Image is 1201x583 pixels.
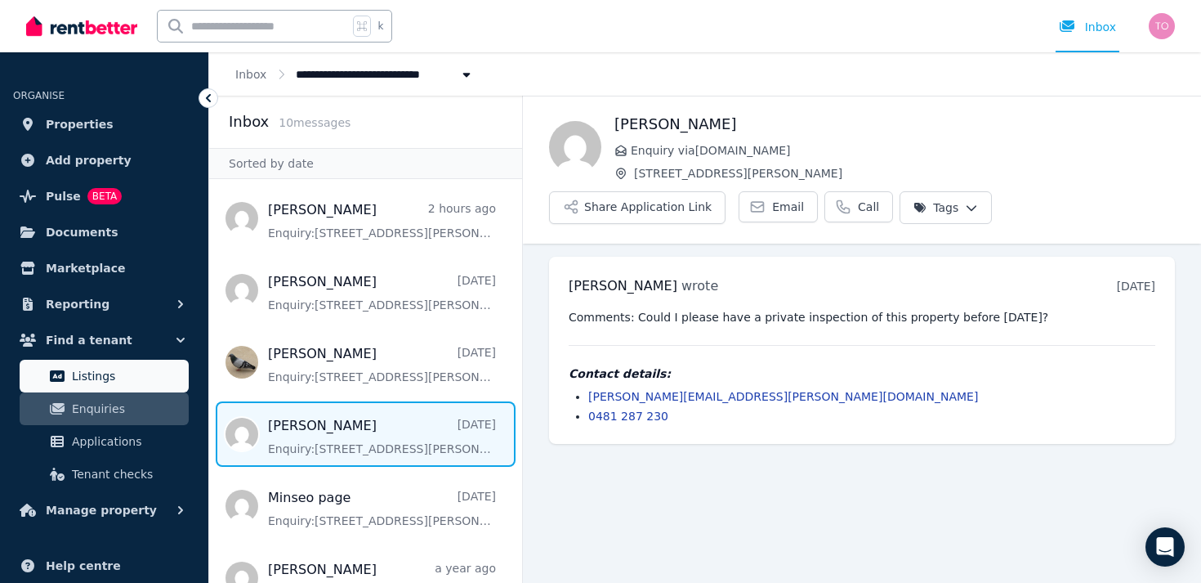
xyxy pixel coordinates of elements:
[26,14,137,38] img: RentBetter
[1059,19,1116,35] div: Inbox
[46,222,118,242] span: Documents
[279,116,350,129] span: 10 message s
[549,191,726,224] button: Share Application Link
[20,392,189,425] a: Enquiries
[13,144,195,177] a: Add property
[72,464,182,484] span: Tenant checks
[72,399,182,419] span: Enquiries
[46,186,81,206] span: Pulse
[13,549,195,582] a: Help centre
[268,416,496,457] a: [PERSON_NAME][DATE]Enquiry:[STREET_ADDRESS][PERSON_NAME].
[13,180,195,213] a: PulseBETA
[614,113,1175,136] h1: [PERSON_NAME]
[46,114,114,134] span: Properties
[46,150,132,170] span: Add property
[1149,13,1175,39] img: Tomer
[20,458,189,491] a: Tenant checks
[377,20,383,33] span: k
[569,309,1155,325] pre: Comments: Could I please have a private inspection of this property before [DATE]?
[13,216,195,249] a: Documents
[858,199,879,215] span: Call
[268,488,496,529] a: Minseo page[DATE]Enquiry:[STREET_ADDRESS][PERSON_NAME].
[268,272,496,313] a: [PERSON_NAME][DATE]Enquiry:[STREET_ADDRESS][PERSON_NAME].
[631,142,1175,159] span: Enquiry via [DOMAIN_NAME]
[569,278,677,294] span: [PERSON_NAME]
[900,191,992,224] button: Tags
[72,366,182,386] span: Listings
[739,191,818,222] a: Email
[46,258,125,278] span: Marketplace
[209,148,522,179] div: Sorted by date
[20,425,189,458] a: Applications
[13,90,65,101] span: ORGANISE
[46,556,121,576] span: Help centre
[681,278,718,294] span: wrote
[72,432,182,451] span: Applications
[569,365,1155,382] h4: Contact details:
[1117,280,1155,293] time: [DATE]
[13,252,195,285] a: Marketplace
[824,191,893,222] a: Call
[13,288,195,321] button: Reporting
[235,68,266,81] a: Inbox
[46,330,132,350] span: Find a tenant
[13,324,195,357] button: Find a tenant
[209,52,501,96] nav: Breadcrumb
[588,410,668,423] a: 0481 287 230
[913,200,958,216] span: Tags
[229,110,269,133] h2: Inbox
[549,121,601,173] img: Susan
[1145,527,1185,567] div: Open Intercom Messenger
[13,494,195,527] button: Manage property
[46,294,109,314] span: Reporting
[13,108,195,141] a: Properties
[268,200,496,241] a: [PERSON_NAME]2 hours agoEnquiry:[STREET_ADDRESS][PERSON_NAME].
[20,360,189,392] a: Listings
[46,500,157,520] span: Manage property
[588,390,978,403] a: [PERSON_NAME][EMAIL_ADDRESS][PERSON_NAME][DOMAIN_NAME]
[87,188,122,204] span: BETA
[268,344,496,385] a: [PERSON_NAME][DATE]Enquiry:[STREET_ADDRESS][PERSON_NAME].
[772,199,804,215] span: Email
[634,165,1175,182] span: [STREET_ADDRESS][PERSON_NAME]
